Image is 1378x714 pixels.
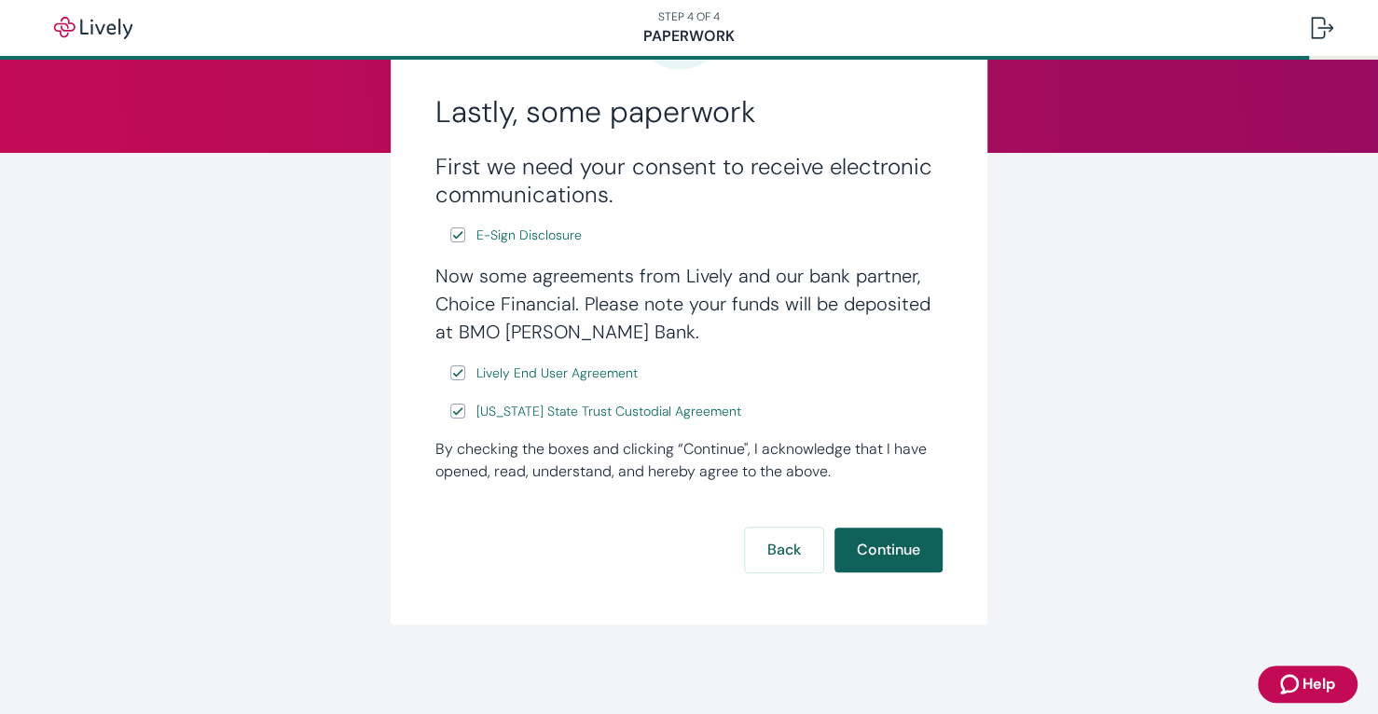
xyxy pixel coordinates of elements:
svg: Zendesk support icon [1280,673,1302,695]
button: Zendesk support iconHelp [1258,666,1357,703]
button: Log out [1296,6,1348,50]
button: Continue [834,528,943,572]
h2: Lastly, some paperwork [435,93,943,130]
span: [US_STATE] State Trust Custodial Agreement [476,402,741,421]
a: e-sign disclosure document [473,224,586,247]
img: Lively [41,17,145,39]
span: Help [1302,673,1335,695]
span: E-Sign Disclosure [476,226,582,245]
h4: Now some agreements from Lively and our bank partner, Choice Financial. Please note your funds wi... [435,262,943,346]
button: Back [745,528,823,572]
div: By checking the boxes and clicking “Continue", I acknowledge that I have opened, read, understand... [435,438,943,483]
h3: First we need your consent to receive electronic communications. [435,153,943,209]
a: e-sign disclosure document [473,362,641,385]
span: Lively End User Agreement [476,364,638,383]
a: e-sign disclosure document [473,400,745,423]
